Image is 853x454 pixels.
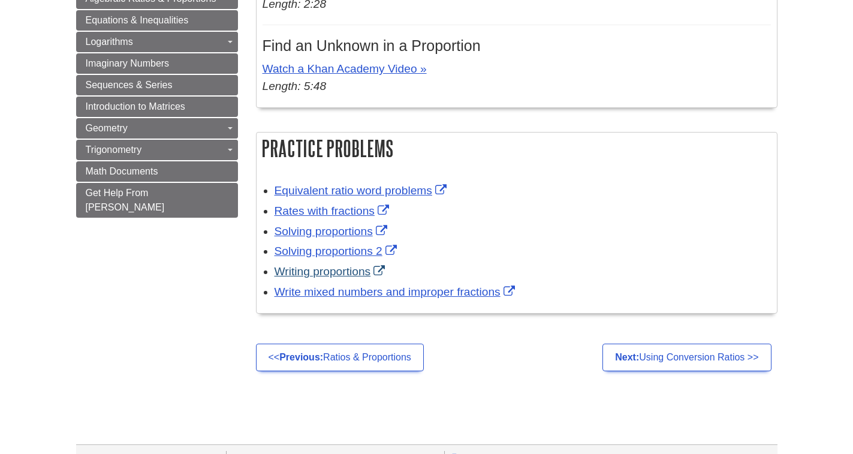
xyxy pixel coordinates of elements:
a: Equations & Inequalities [76,10,238,31]
a: Logarithms [76,32,238,52]
span: Imaginary Numbers [86,58,170,68]
a: <<Previous:Ratios & Proportions [256,344,424,371]
span: Logarithms [86,37,133,47]
a: Trigonometry [76,140,238,160]
strong: Next: [615,352,639,362]
a: Math Documents [76,161,238,182]
a: Link opens in new window [275,225,390,237]
span: Equations & Inequalities [86,15,189,25]
a: Get Help From [PERSON_NAME] [76,183,238,218]
a: Link opens in new window [275,265,388,278]
strong: Previous: [279,352,323,362]
a: Link opens in new window [275,285,518,298]
a: Link opens in new window [275,184,450,197]
a: Imaginary Numbers [76,53,238,74]
a: Next:Using Conversion Ratios >> [602,344,771,371]
em: Length: 5:48 [263,80,327,92]
h2: Practice Problems [257,133,777,164]
h3: Find an Unknown in a Proportion [263,37,771,55]
span: Introduction to Matrices [86,101,185,112]
span: Math Documents [86,166,158,176]
a: Watch a Khan Academy Video » [263,62,427,75]
a: Link opens in new window [275,245,400,257]
span: Trigonometry [86,145,142,155]
span: Sequences & Series [86,80,173,90]
a: Introduction to Matrices [76,97,238,117]
span: Geometry [86,123,128,133]
a: Sequences & Series [76,75,238,95]
span: Get Help From [PERSON_NAME] [86,188,165,212]
a: Geometry [76,118,238,139]
a: Link opens in new window [275,205,392,217]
